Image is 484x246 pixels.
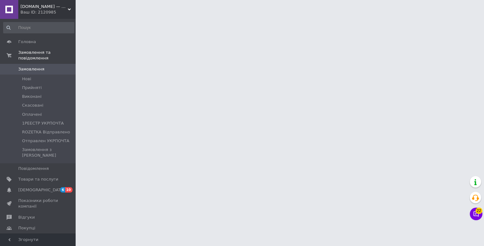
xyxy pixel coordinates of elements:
div: Ваш ID: 2120985 [20,9,76,15]
span: ROZETKA Відправлено [22,129,70,135]
span: Повідомлення [18,166,49,171]
span: 10 [65,187,72,193]
span: Відгуки [18,215,35,220]
span: Прийняті [22,85,42,91]
input: Пошук [3,22,74,33]
span: Оплачені [22,112,42,117]
span: 6 [60,187,65,193]
span: 1РЕЕСТР УКРПОЧТА [22,120,64,126]
span: Товари та послуги [18,176,58,182]
span: Fotomagnat.net — Тільки вдалі покупки 👌 [20,4,68,9]
span: Замовлення з [PERSON_NAME] [22,147,74,158]
span: Головна [18,39,36,45]
span: Виконані [22,94,42,99]
span: Скасовані [22,103,43,108]
span: Показники роботи компанії [18,198,58,209]
span: Замовлення та повідомлення [18,50,76,61]
span: Покупці [18,225,35,231]
span: Нові [22,76,31,82]
span: Отправлен УКРПОЧТА [22,138,69,144]
button: Чат з покупцем22 [470,208,482,220]
span: [DEMOGRAPHIC_DATA] [18,187,65,193]
span: Замовлення [18,66,44,72]
span: 22 [475,208,482,214]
